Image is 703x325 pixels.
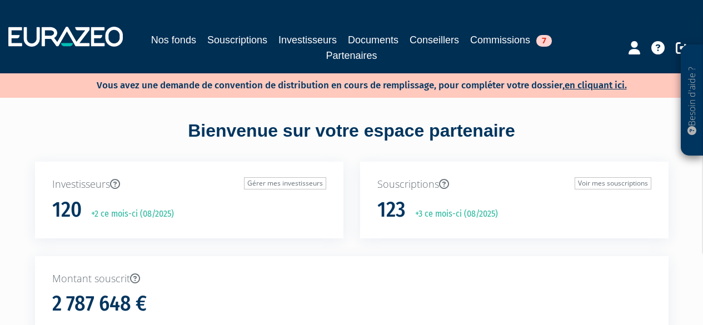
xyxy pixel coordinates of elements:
div: Bienvenue sur votre espace partenaire [27,118,677,162]
p: +2 ce mois-ci (08/2025) [83,208,174,221]
a: Partenaires [326,48,377,63]
h1: 123 [377,198,406,222]
a: Gérer mes investisseurs [244,177,326,189]
span: 7 [536,35,552,47]
p: Montant souscrit [52,272,651,286]
a: Conseillers [410,32,459,48]
a: Souscriptions [207,32,267,48]
p: Investisseurs [52,177,326,192]
p: Souscriptions [377,177,651,192]
a: Commissions7 [470,32,552,48]
p: Besoin d'aide ? [686,51,699,151]
p: Vous avez une demande de convention de distribution en cours de remplissage, pour compléter votre... [64,76,627,92]
a: Documents [348,32,398,48]
img: 1732889491-logotype_eurazeo_blanc_rvb.png [8,27,123,47]
a: Investisseurs [278,32,337,48]
a: en cliquant ici. [565,79,627,91]
a: Nos fonds [151,32,196,48]
h1: 2 787 648 € [52,292,147,316]
a: Voir mes souscriptions [575,177,651,189]
p: +3 ce mois-ci (08/2025) [407,208,498,221]
h1: 120 [52,198,82,222]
